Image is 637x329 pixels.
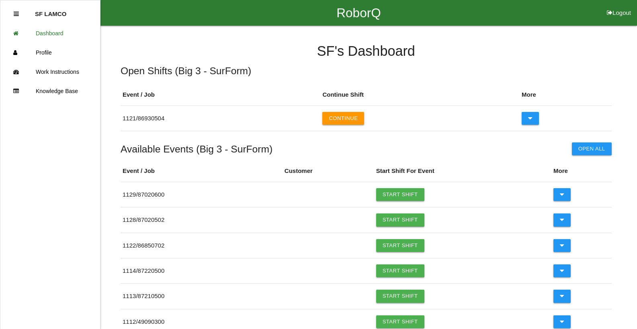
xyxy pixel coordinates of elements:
[374,160,551,182] th: Start Shift For Event
[121,207,283,233] td: 1128 / 87020502
[320,84,520,106] th: Continue Shift
[0,24,100,43] a: Dashboard
[520,84,612,106] th: More
[376,188,424,201] a: Start Shift
[283,160,374,182] th: Customer
[121,182,283,207] td: 1129 / 87020600
[121,233,283,258] td: 1122 / 86850702
[121,284,283,309] td: 1113 / 87210500
[0,62,100,81] a: Work Instructions
[121,160,283,182] th: Event / Job
[121,44,612,59] h4: SF 's Dashboard
[376,315,424,328] a: Start Shift
[322,112,364,125] button: Continue
[121,106,320,131] td: 1121 / 86930504
[121,258,283,284] td: 1114 / 87220500
[376,239,424,252] a: Start Shift
[0,81,100,101] a: Knowledge Base
[572,142,612,155] button: Open All
[376,213,424,226] a: Start Shift
[121,144,272,154] h5: Available Events ( Big 3 - SurForm )
[121,65,612,76] h5: Open Shifts ( Big 3 - SurForm )
[551,160,612,182] th: More
[376,290,424,303] a: Start Shift
[14,4,19,24] div: Close
[376,264,424,277] a: Start Shift
[0,43,100,62] a: Profile
[121,84,320,106] th: Event / Job
[35,4,66,17] p: SF LAMCO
